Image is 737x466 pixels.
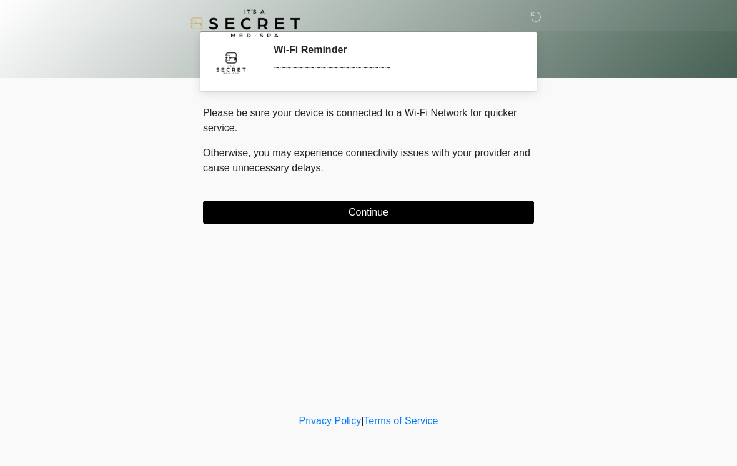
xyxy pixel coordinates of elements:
[361,415,364,426] a: |
[203,106,534,136] p: Please be sure your device is connected to a Wi-Fi Network for quicker service.
[190,9,300,37] img: It's A Secret Med Spa Logo
[203,146,534,176] p: Otherwise, you may experience connectivity issues with your provider and cause unnecessary delays
[274,44,515,56] h2: Wi-Fi Reminder
[299,415,362,426] a: Privacy Policy
[321,162,324,173] span: .
[212,44,250,81] img: Agent Avatar
[274,61,515,76] div: ~~~~~~~~~~~~~~~~~~~~
[364,415,438,426] a: Terms of Service
[203,201,534,224] button: Continue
